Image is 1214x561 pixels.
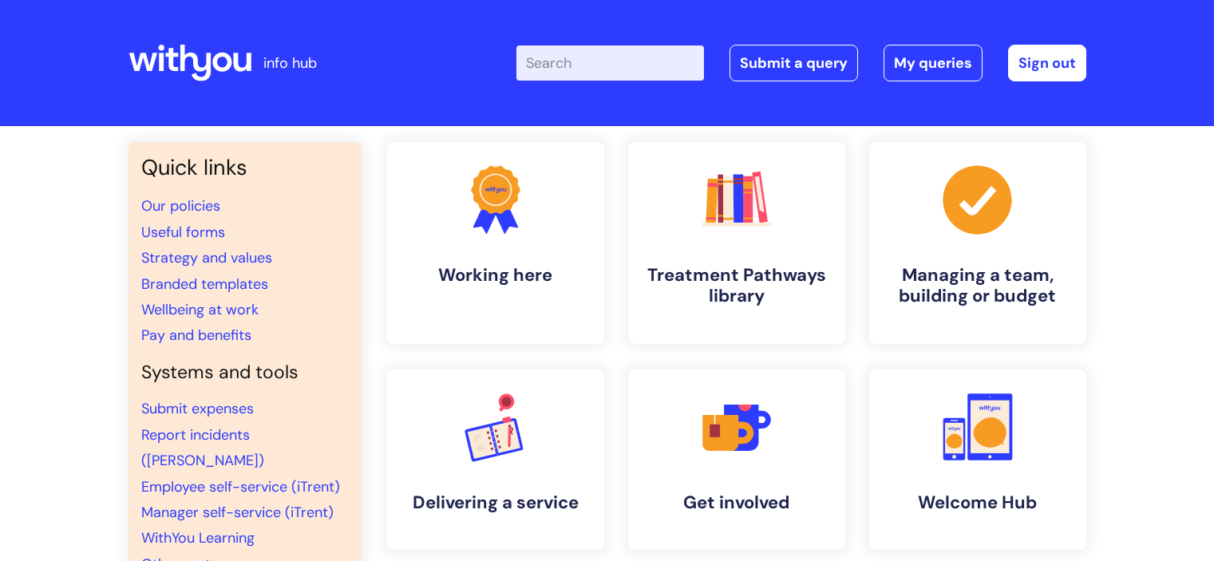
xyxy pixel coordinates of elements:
[141,196,220,215] a: Our policies
[141,300,259,319] a: Wellbeing at work
[400,265,591,286] h4: Working here
[141,155,349,180] h3: Quick links
[869,369,1086,550] a: Welcome Hub
[882,265,1074,307] h4: Managing a team, building or budget
[516,45,704,81] input: Search
[263,50,317,76] p: info hub
[141,326,251,345] a: Pay and benefits
[869,142,1086,344] a: Managing a team, building or budget
[141,425,264,470] a: Report incidents ([PERSON_NAME])
[884,45,983,81] a: My queries
[141,399,254,418] a: Submit expenses
[387,142,604,344] a: Working here
[400,492,591,513] h4: Delivering a service
[141,528,255,547] a: WithYou Learning
[628,369,845,550] a: Get involved
[141,275,268,294] a: Branded templates
[516,45,1086,81] div: | -
[641,492,832,513] h4: Get involved
[141,477,340,496] a: Employee self-service (iTrent)
[387,369,604,550] a: Delivering a service
[141,248,272,267] a: Strategy and values
[628,142,845,344] a: Treatment Pathways library
[641,265,832,307] h4: Treatment Pathways library
[141,503,334,522] a: Manager self-service (iTrent)
[141,223,225,242] a: Useful forms
[882,492,1074,513] h4: Welcome Hub
[730,45,858,81] a: Submit a query
[1008,45,1086,81] a: Sign out
[141,361,349,384] h4: Systems and tools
